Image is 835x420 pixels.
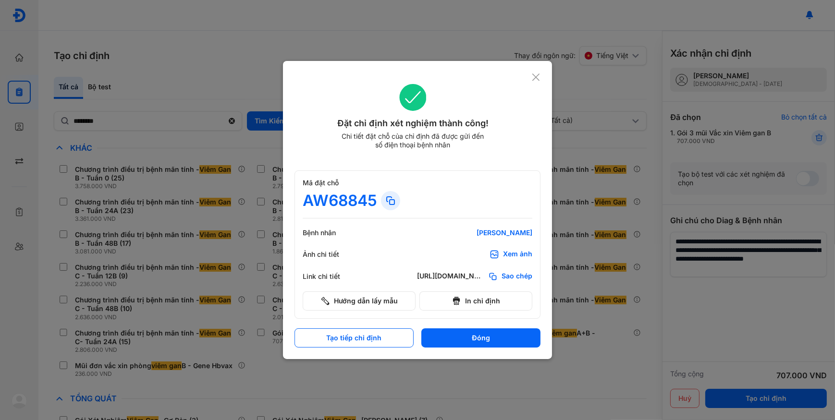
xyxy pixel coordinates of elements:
[295,328,414,348] button: Tạo tiếp chỉ định
[303,250,360,259] div: Ảnh chi tiết
[421,328,540,348] button: Đóng
[303,191,377,210] div: AW68845
[337,132,488,149] div: Chi tiết đặt chỗ của chỉ định đã được gửi đến số điện thoại bệnh nhân
[303,272,360,281] div: Link chi tiết
[303,291,416,311] button: Hướng dẫn lấy mẫu
[295,117,531,130] div: Đặt chỉ định xét nghiệm thành công!
[503,250,532,259] div: Xem ảnh
[303,228,360,237] div: Bệnh nhân
[502,272,532,281] span: Sao chép
[303,179,532,187] div: Mã đặt chỗ
[419,291,532,311] button: In chỉ định
[417,228,532,237] div: [PERSON_NAME]
[417,272,484,281] div: [URL][DOMAIN_NAME]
